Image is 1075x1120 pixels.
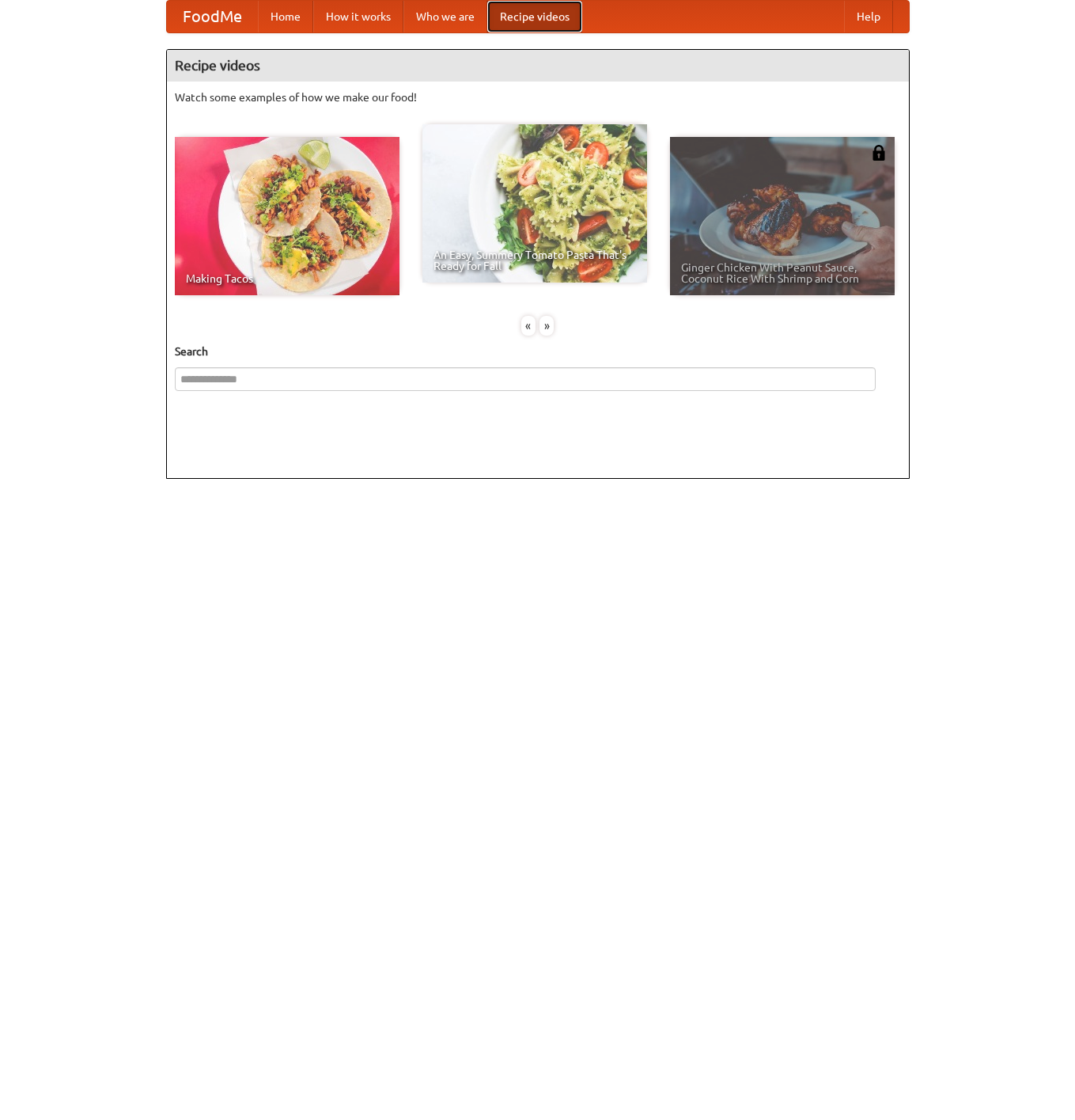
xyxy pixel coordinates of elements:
a: How it works [313,1,403,32]
span: Making Tacos [186,273,388,284]
h4: Recipe videos [167,50,909,82]
a: An Easy, Summery Tomato Pasta That's Ready for Fall [422,124,647,283]
h5: Search [175,344,901,359]
div: » [539,316,554,336]
a: Help [844,1,893,32]
a: Making Tacos [175,137,399,295]
a: Home [258,1,313,32]
img: 483408.png [871,145,887,161]
a: Who we are [403,1,487,32]
div: « [521,316,536,336]
span: An Easy, Summery Tomato Pasta That's Ready for Fall [433,249,636,271]
a: Recipe videos [487,1,582,32]
a: FoodMe [167,1,258,32]
p: Watch some examples of how we make our food! [175,89,901,105]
